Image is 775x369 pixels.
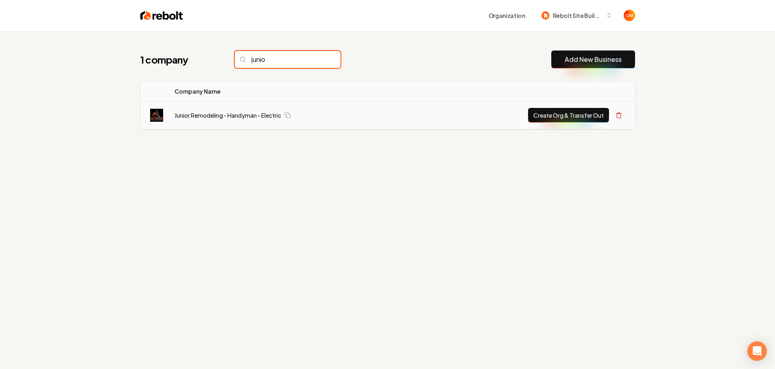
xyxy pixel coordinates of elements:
[140,10,183,21] img: Rebolt Logo
[175,111,281,119] a: Junior Remodeling - Handyman - Electric
[150,109,163,122] img: Junior Remodeling - Handyman - Electric logo
[140,53,218,66] h1: 1 company
[528,108,609,123] button: Create Org & Transfer Out
[624,10,635,21] button: Open user button
[168,81,417,101] th: Company Name
[624,10,635,21] img: Omar Molai
[484,8,530,23] button: Organization
[541,11,550,20] img: Rebolt Site Builder
[747,341,767,361] div: Open Intercom Messenger
[565,55,622,64] a: Add New Business
[553,11,603,20] span: Rebolt Site Builder
[235,51,341,68] input: Search...
[551,51,635,68] button: Add New Business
